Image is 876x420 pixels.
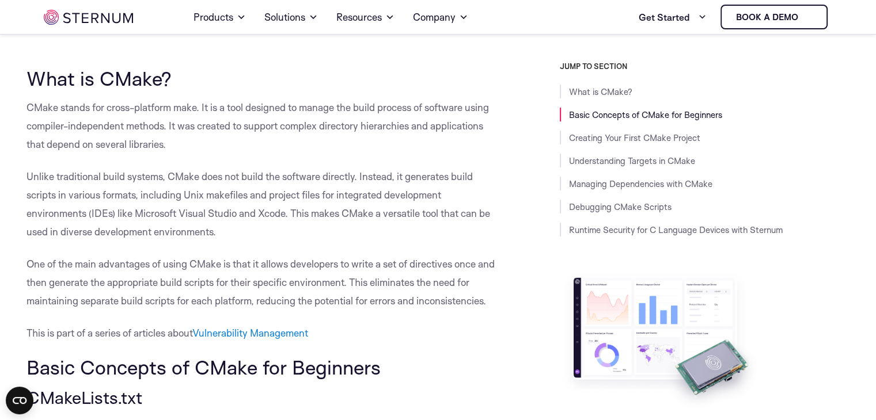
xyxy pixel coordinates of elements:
[720,5,828,29] a: Book a demo
[413,1,468,33] a: Company
[336,1,395,33] a: Resources
[569,109,722,120] a: Basic Concepts of CMake for Beginners
[639,6,707,29] a: Get Started
[26,388,502,407] h3: CMakeLists.txt
[560,62,856,71] h3: JUMP TO SECTION
[569,155,695,166] a: Understanding Targets in CMake
[569,132,700,143] a: Creating Your First CMake Project
[6,387,33,414] button: Open CMP widget
[26,98,502,154] p: CMake stands for cross-platform make. It is a tool designed to manage the build process of softwa...
[803,13,812,22] img: sternum iot
[26,67,502,89] h2: What is CMake?
[26,327,308,339] span: This is part of a series of articles about
[26,255,502,310] p: One of the main advantages of using CMake is that it allows developers to write a set of directiv...
[264,1,318,33] a: Solutions
[26,167,502,241] p: Unlike traditional build systems, CMake does not build the software directly. Instead, it generat...
[44,10,133,25] img: sternum iot
[569,86,632,97] a: What is CMake?
[569,178,712,189] a: Managing Dependencies with CMake
[560,269,761,412] img: Take Sternum for a Test Drive with a Free Evaluation Kit
[192,327,308,339] a: Vulnerability Management
[569,201,672,212] a: Debugging CMake Scripts
[26,356,502,378] h2: Basic Concepts of CMake for Beginners
[194,1,246,33] a: Products
[569,224,783,235] a: Runtime Security for C Language Devices with Sternum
